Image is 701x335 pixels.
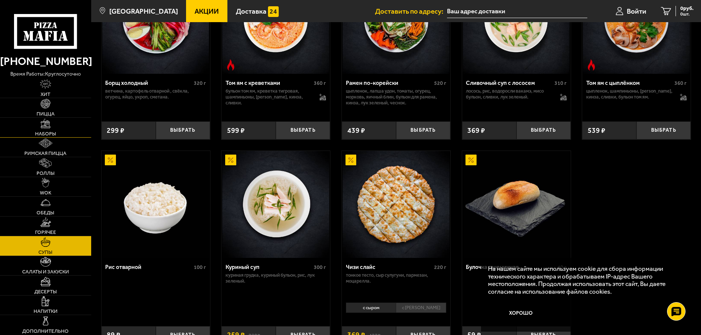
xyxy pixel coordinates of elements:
span: Обеды [37,210,54,215]
button: Выбрать [516,121,571,139]
span: Десерты [34,289,57,294]
span: WOK [40,190,51,196]
span: Войти [627,8,646,15]
span: 299 ₽ [107,127,124,134]
span: Римская пицца [24,151,66,156]
p: ветчина, картофель отварной , свёкла, огурец, яйцо, укроп, сметана. [105,88,206,100]
span: 300 г [314,264,326,270]
span: 100 г [194,264,206,270]
a: АкционныйРис отварной [102,151,210,258]
li: с [PERSON_NAME] [396,303,446,313]
div: 0 [342,300,450,321]
img: Булочка пшеничная [463,151,570,258]
img: Акционный [105,155,116,166]
img: Острое блюдо [225,59,236,70]
span: Пицца [37,111,55,117]
div: Рамен по-корейски [346,79,432,86]
img: Акционный [225,155,236,166]
li: с сыром [346,303,396,313]
span: 0 шт. [680,12,694,16]
span: Напитки [34,309,58,314]
img: Рис отварной [102,151,209,258]
span: 599 ₽ [227,127,245,134]
span: Доставить по адресу: [375,8,447,15]
span: Роллы [37,171,55,176]
div: Куриный суп [226,263,312,270]
span: 539 ₽ [588,127,605,134]
button: Хорошо [488,302,554,324]
span: [GEOGRAPHIC_DATA] [109,8,178,15]
a: АкционныйБулочка пшеничная [462,151,571,258]
span: 520 г [434,80,446,86]
button: Выбрать [636,121,691,139]
input: Ваш адрес доставки [447,4,587,18]
div: Том ям с креветками [226,79,312,86]
img: Акционный [346,155,357,166]
span: 320 г [194,80,206,86]
img: 15daf4d41897b9f0e9f617042186c801.svg [268,6,279,17]
p: цыпленок, шампиньоны, [PERSON_NAME], кинза, сливки, бульон том ям. [586,88,673,100]
span: 310 г [554,80,567,86]
span: Хит [41,92,50,97]
button: Выбрать [276,121,330,139]
p: лосось, рис, водоросли вакамэ, мисо бульон, сливки, лук зеленый. [466,88,552,100]
span: 220 г [434,264,446,270]
span: Супы [38,250,52,255]
span: Наборы [35,131,56,137]
span: Акции [195,8,219,15]
img: Куриный суп [222,151,329,258]
p: тонкое тесто, сыр сулугуни, пармезан, моцарелла. [346,272,446,284]
p: На нашем сайте мы используем cookie для сбора информации технического характера и обрабатываем IP... [488,265,679,295]
span: Горячее [35,230,56,235]
div: Чизи слайс [346,263,432,270]
img: Острое блюдо [586,59,597,70]
span: 0 руб. [680,6,694,11]
button: Выбрать [396,121,450,139]
p: бульон том ям, креветка тигровая, шампиньоны, [PERSON_NAME], кинза, сливки. [226,88,312,106]
span: Салаты и закуски [22,269,69,274]
div: Булочка пшеничная [466,263,555,270]
div: Том ям с цыплёнком [586,79,673,86]
img: Чизи слайс [343,151,450,258]
span: 360 г [314,80,326,86]
span: Дополнительно [22,329,69,334]
img: Акционный [465,155,477,166]
span: 360 г [674,80,687,86]
span: 369 ₽ [467,127,485,134]
span: 439 ₽ [347,127,365,134]
a: АкционныйКуриный суп [221,151,330,258]
span: Доставка [236,8,267,15]
div: Борщ холодный [105,79,192,86]
p: куриная грудка, куриный бульон, рис, лук зеленый. [226,272,326,284]
div: Рис отварной [105,263,192,270]
button: Выбрать [156,121,210,139]
p: цыпленок, лапша удон, томаты, огурец, морковь, яичный блин, бульон для рамена, кинза, лук зеленый... [346,88,446,106]
a: АкционныйЧизи слайс [342,151,450,258]
div: Сливочный суп с лососем [466,79,552,86]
